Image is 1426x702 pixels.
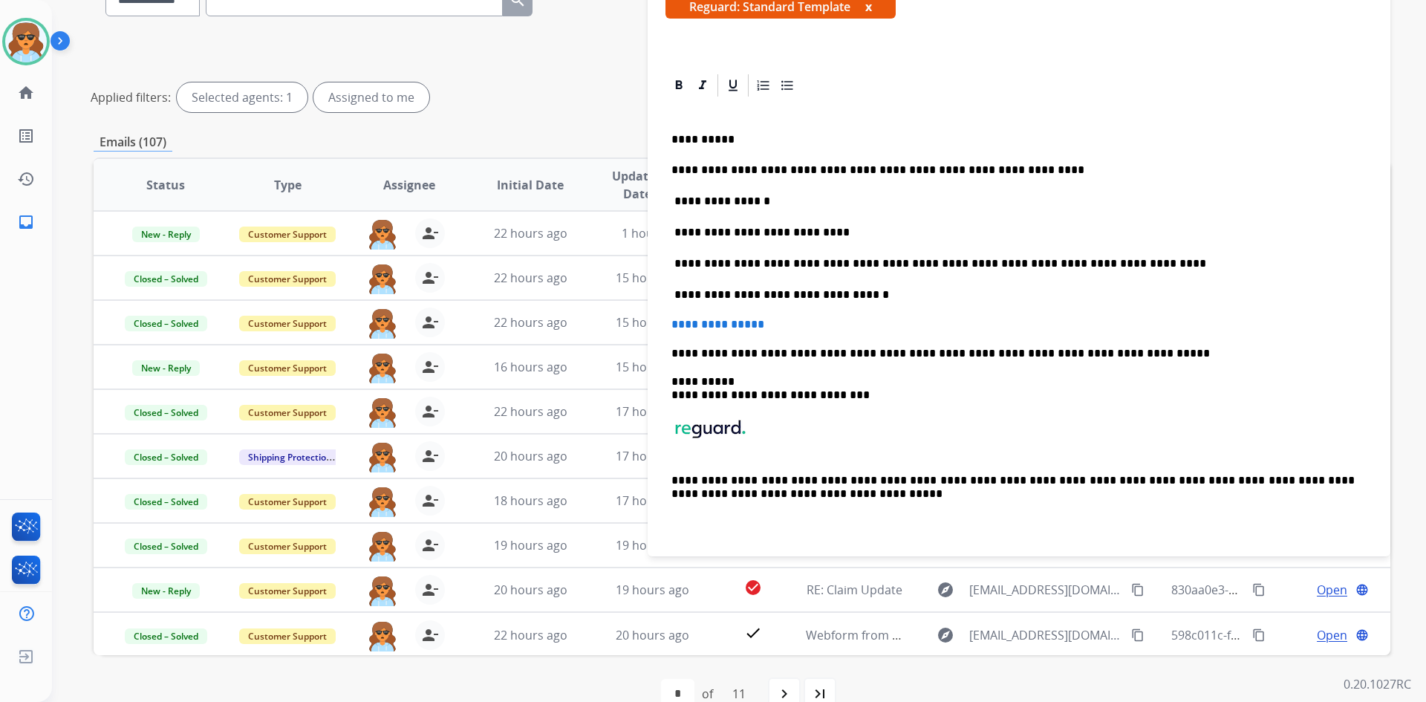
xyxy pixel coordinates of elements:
span: Open [1317,581,1347,599]
span: 830aa0e3-3a8d-4586-aa4c-d8ff829a255a [1171,582,1396,598]
span: Customer Support [239,494,336,510]
span: Customer Support [239,405,336,420]
span: [EMAIL_ADDRESS][DOMAIN_NAME] [969,581,1122,599]
span: 17 hours ago [616,493,689,509]
span: Open [1317,626,1347,644]
img: agent-avatar [368,308,397,339]
span: Closed – Solved [125,271,207,287]
span: Customer Support [239,583,336,599]
mat-icon: home [17,84,35,102]
span: Type [274,176,302,194]
span: 22 hours ago [494,270,567,286]
mat-icon: content_copy [1131,628,1145,642]
span: 19 hours ago [616,582,689,598]
mat-icon: person_remove [421,313,439,331]
span: 16 hours ago [494,359,567,375]
p: 0.20.1027RC [1344,675,1411,693]
span: 19 hours ago [494,537,567,553]
span: New - Reply [132,360,200,376]
mat-icon: history [17,170,35,188]
img: agent-avatar [368,575,397,606]
img: agent-avatar [368,352,397,383]
span: Webform from [EMAIL_ADDRESS][DOMAIN_NAME] on [DATE] [806,627,1142,643]
span: 17 hours ago [616,403,689,420]
span: Closed – Solved [125,539,207,554]
div: Underline [722,74,744,97]
span: 17 hours ago [616,448,689,464]
mat-icon: person_remove [421,224,439,242]
span: Closed – Solved [125,316,207,331]
mat-icon: list_alt [17,127,35,145]
img: agent-avatar [368,441,397,472]
mat-icon: inbox [17,213,35,231]
span: 598c011c-fd3c-4af9-831f-2f7e77d2afff [1171,627,1379,643]
span: 18 hours ago [494,493,567,509]
span: Status [146,176,185,194]
mat-icon: content_copy [1131,583,1145,597]
span: 15 hours ago [616,270,689,286]
span: 22 hours ago [494,225,567,241]
span: 22 hours ago [494,403,567,420]
span: Customer Support [239,271,336,287]
mat-icon: check [744,624,762,642]
img: agent-avatar [368,218,397,250]
mat-icon: person_remove [421,447,439,465]
span: New - Reply [132,227,200,242]
span: 20 hours ago [616,627,689,643]
span: Initial Date [497,176,564,194]
div: Italic [691,74,714,97]
div: Bold [668,74,690,97]
span: Customer Support [239,316,336,331]
mat-icon: person_remove [421,581,439,599]
mat-icon: explore [937,581,954,599]
mat-icon: check_circle [744,579,762,597]
img: agent-avatar [368,263,397,294]
span: Customer Support [239,360,336,376]
span: RE: Claim Update [807,582,902,598]
mat-icon: language [1355,628,1369,642]
span: Updated Date [604,167,671,203]
span: Customer Support [239,227,336,242]
span: Closed – Solved [125,449,207,465]
img: avatar [5,21,47,62]
span: New - Reply [132,583,200,599]
span: Closed – Solved [125,628,207,644]
div: Assigned to me [313,82,429,112]
mat-icon: person_remove [421,403,439,420]
mat-icon: person_remove [421,492,439,510]
img: agent-avatar [368,397,397,428]
span: Closed – Solved [125,405,207,420]
div: Selected agents: 1 [177,82,307,112]
span: Assignee [383,176,435,194]
mat-icon: content_copy [1252,583,1266,597]
img: agent-avatar [368,620,397,651]
span: 22 hours ago [494,314,567,331]
span: 19 hours ago [616,537,689,553]
p: Applied filters: [91,88,171,106]
mat-icon: person_remove [421,269,439,287]
mat-icon: person_remove [421,626,439,644]
mat-icon: language [1355,583,1369,597]
span: Customer Support [239,539,336,554]
span: 22 hours ago [494,627,567,643]
span: 15 hours ago [616,359,689,375]
span: 15 hours ago [616,314,689,331]
span: 20 hours ago [494,448,567,464]
img: agent-avatar [368,530,397,562]
span: 1 hour ago [622,225,683,241]
span: Shipping Protection [239,449,341,465]
span: [EMAIL_ADDRESS][DOMAIN_NAME] [969,626,1122,644]
mat-icon: person_remove [421,536,439,554]
mat-icon: person_remove [421,358,439,376]
mat-icon: content_copy [1252,628,1266,642]
div: Bullet List [776,74,798,97]
div: Ordered List [752,74,775,97]
mat-icon: explore [937,626,954,644]
span: 20 hours ago [494,582,567,598]
p: Emails (107) [94,133,172,152]
span: Customer Support [239,628,336,644]
img: agent-avatar [368,486,397,517]
span: Closed – Solved [125,494,207,510]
